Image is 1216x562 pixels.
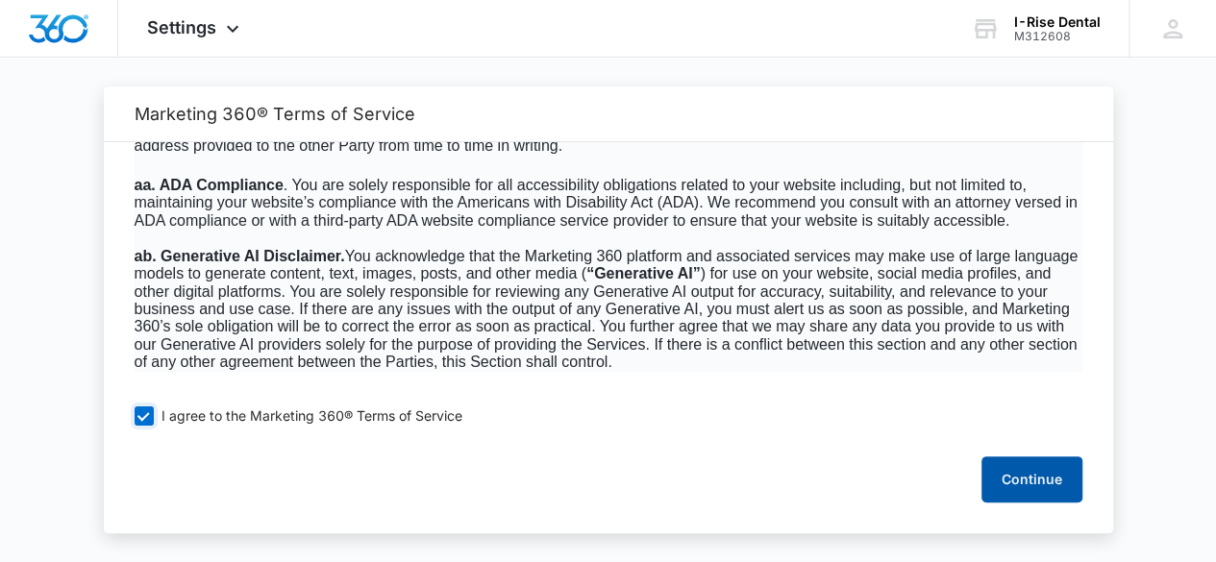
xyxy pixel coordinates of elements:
[586,265,701,281] b: “Generative AI”
[135,177,284,193] span: aa. ADA Compliance
[1014,30,1101,43] div: account id
[161,407,462,426] span: I agree to the Marketing 360® Terms of Service
[135,248,345,264] span: ab. Generative AI Disclaimer.
[135,177,1078,229] span: . You are solely responsible for all accessibility obligations related to your website including,...
[981,456,1082,502] button: Continue
[147,17,216,37] span: Settings
[135,104,1082,124] h2: Marketing 360® Terms of Service
[1014,14,1101,30] div: account name
[135,248,1079,370] span: You acknowledge that the Marketing 360 platform and associated services may make use of large lan...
